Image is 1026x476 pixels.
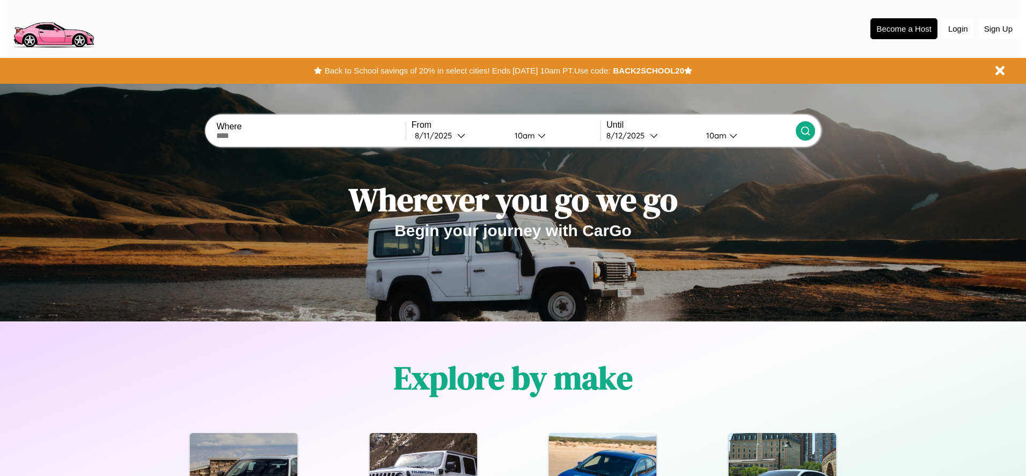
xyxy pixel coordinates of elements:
div: 8 / 12 / 2025 [606,130,650,141]
div: 10am [509,130,538,141]
div: 10am [701,130,729,141]
button: Login [943,19,973,39]
button: 10am [698,130,795,141]
button: 8/11/2025 [412,130,506,141]
label: From [412,120,600,130]
label: Where [216,122,405,131]
div: 8 / 11 / 2025 [415,130,457,141]
img: logo [8,5,99,50]
label: Until [606,120,795,130]
button: Become a Host [870,18,937,39]
button: Sign Up [979,19,1018,39]
button: 10am [506,130,600,141]
button: Back to School savings of 20% in select cities! Ends [DATE] 10am PT.Use code: [322,63,613,78]
b: BACK2SCHOOL20 [613,66,684,75]
h1: Explore by make [394,356,633,400]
